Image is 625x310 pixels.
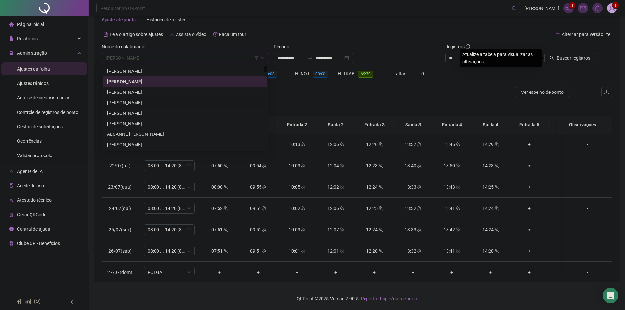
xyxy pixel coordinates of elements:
[476,226,505,233] div: 14:24
[360,162,388,169] div: 12:23
[566,5,572,11] span: notification
[339,185,344,189] span: team
[295,70,338,78] div: H. NOT.:
[322,205,350,212] div: 12:06
[394,116,432,134] th: Saída 3
[568,162,607,169] div: -
[300,249,305,253] span: team
[554,141,582,148] div: +
[494,227,499,232] span: team
[455,163,460,168] span: team
[416,206,422,211] span: team
[9,51,14,55] span: lock
[17,110,78,115] span: Controle de registros de ponto
[283,162,311,169] div: 10:03
[244,269,272,276] div: +
[322,247,350,255] div: 12:01
[512,6,517,11] span: search
[107,68,263,75] div: [PERSON_NAME]
[283,226,311,233] div: 10:03
[148,182,191,192] span: 08:00 ... 14:20 (8 HORAS)
[378,227,383,232] span: team
[103,97,267,108] div: ALINE ALVES SILVA
[107,141,263,148] div: [PERSON_NAME]
[322,141,350,148] div: 12:06
[399,162,427,169] div: 13:40
[148,246,191,256] span: 08:00 ... 14:20 (8 HORAS)
[17,212,46,217] span: Gerar QRCode
[261,206,267,211] span: team
[416,227,422,232] span: team
[313,71,328,78] span: 00:00
[515,247,543,255] div: +
[17,153,52,158] span: Validar protocolo
[515,269,543,276] div: +
[300,185,305,189] span: team
[476,141,505,148] div: 14:29
[322,226,350,233] div: 12:07
[89,287,625,310] footer: QRPoint © 2025 - 2.90.5 -
[146,17,186,22] span: Histórico de ajustes
[360,141,388,148] div: 12:26
[399,183,427,191] div: 13:33
[358,71,373,78] span: 69:39
[107,110,263,117] div: [PERSON_NAME]
[103,66,267,76] div: ADRIANA LIMA NASCIMENTO
[102,17,136,22] span: Ajustes de ponto
[283,141,311,148] div: 10:13
[9,198,14,202] span: solution
[223,227,228,232] span: team
[148,267,191,277] span: FOLGA
[278,116,316,134] th: Entrada 2
[244,205,272,212] div: 09:51
[521,89,564,96] span: Ver espelho de ponto
[17,22,44,27] span: Página inicial
[399,269,427,276] div: +
[516,87,569,97] button: Ver espelho de ponto
[322,269,350,276] div: +
[554,269,582,276] div: +
[455,185,460,189] span: team
[283,183,311,191] div: 10:05
[300,142,305,147] span: team
[244,183,272,191] div: 09:55
[223,206,228,211] span: team
[110,32,163,37] span: Leia o artigo sobre ajustes
[17,241,60,246] span: Clube QR - Beneficios
[107,99,263,106] div: [PERSON_NAME]
[476,162,505,169] div: 14:23
[494,206,499,211] span: team
[261,227,267,232] span: team
[438,162,466,169] div: 13:50
[360,183,388,191] div: 12:24
[223,163,228,168] span: team
[494,249,499,253] span: team
[607,3,617,13] img: 88641
[17,124,63,129] span: Gestão de solicitações
[316,116,355,134] th: Saída 2
[103,87,267,97] div: ALANY CRISTINE NOVAES DE SOUSA
[563,121,602,128] span: Observações
[339,142,344,147] span: team
[244,162,272,169] div: 09:54
[438,205,466,212] div: 13:41
[568,269,607,276] div: -
[308,55,313,61] span: swap-right
[355,116,394,134] th: Entrada 3
[438,183,466,191] div: 13:43
[300,227,305,232] span: team
[466,44,470,49] span: info-circle
[476,205,505,212] div: 14:24
[17,66,50,72] span: Ajustes da folha
[244,247,272,255] div: 09:51
[108,248,132,254] span: 26/07(sáb)
[360,226,388,233] div: 12:24
[102,43,150,50] label: Nome do colaborador
[9,22,14,27] span: home
[106,53,264,63] span: ALANA DE SOUZA MOREIRA
[14,298,21,305] span: facebook
[524,5,559,12] span: [PERSON_NAME]
[17,226,50,232] span: Central de ajuda
[361,296,417,301] span: Reportar bug e/ou melhoria
[300,163,305,168] span: team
